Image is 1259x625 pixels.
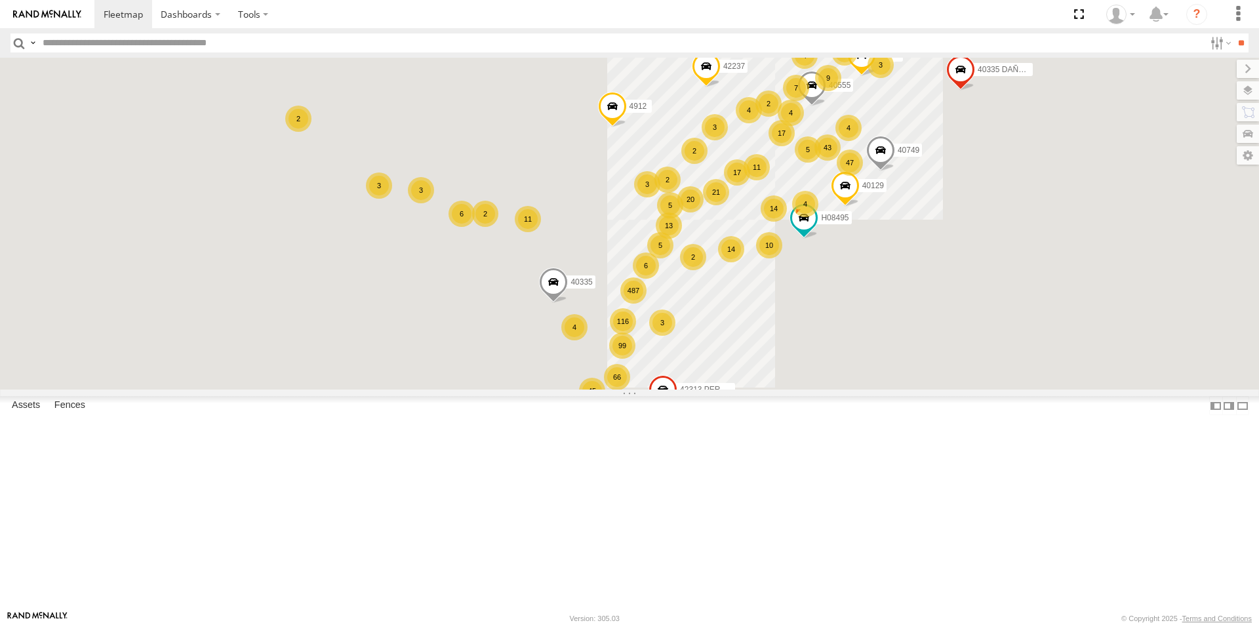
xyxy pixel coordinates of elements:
[657,192,683,218] div: 5
[570,278,592,287] span: 40335
[609,333,635,359] div: 99
[472,201,498,227] div: 2
[868,52,894,78] div: 3
[629,102,647,111] span: 4912
[724,159,750,186] div: 17
[814,134,841,161] div: 43
[654,167,681,193] div: 2
[1182,615,1252,622] a: Terms and Conditions
[634,171,660,197] div: 3
[795,136,821,163] div: 5
[681,138,708,164] div: 2
[610,308,636,334] div: 116
[718,236,744,262] div: 14
[604,364,630,390] div: 66
[13,10,81,19] img: rand-logo.svg
[1102,5,1140,24] div: Miguel Cantu
[835,115,862,141] div: 4
[5,397,47,415] label: Assets
[647,232,673,258] div: 5
[408,177,434,203] div: 3
[756,232,782,258] div: 10
[561,314,588,340] div: 4
[620,277,647,304] div: 487
[723,62,745,71] span: 42237
[633,252,659,279] div: 6
[783,75,809,101] div: 7
[1222,396,1235,415] label: Dock Summary Table to the Right
[680,385,740,394] span: 42313 PERDIDO
[702,114,728,140] div: 3
[366,172,392,199] div: 3
[677,186,704,212] div: 20
[1205,33,1233,52] label: Search Filter Options
[744,154,770,180] div: 11
[1209,396,1222,415] label: Dock Summary Table to the Left
[649,310,675,336] div: 3
[579,378,605,404] div: 45
[769,120,795,146] div: 17
[755,91,782,117] div: 2
[515,206,541,232] div: 11
[761,195,787,222] div: 14
[815,65,841,91] div: 9
[449,201,475,227] div: 6
[792,191,818,217] div: 4
[1237,146,1259,165] label: Map Settings
[978,65,1035,74] span: 40335 DAÑADO
[1236,396,1249,415] label: Hide Summary Table
[285,106,311,132] div: 2
[837,150,863,176] div: 47
[736,97,762,123] div: 4
[1121,615,1252,622] div: © Copyright 2025 -
[28,33,38,52] label: Search Query
[821,213,849,222] span: H08495
[1186,4,1207,25] i: ?
[778,100,804,126] div: 4
[680,244,706,270] div: 2
[48,397,92,415] label: Fences
[570,615,620,622] div: Version: 305.03
[7,612,68,625] a: Visit our Website
[656,212,682,239] div: 13
[898,146,919,155] span: 40749
[862,181,884,190] span: 40129
[703,179,729,205] div: 21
